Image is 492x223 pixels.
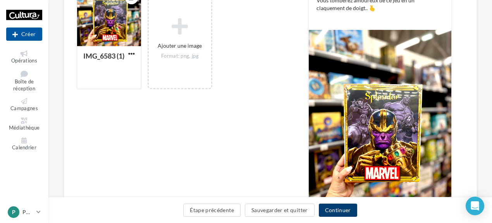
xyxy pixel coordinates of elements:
a: P PUBLIER [6,205,42,220]
button: Étape précédente [183,204,241,217]
a: Calendrier [6,136,42,152]
a: Boîte de réception [6,69,42,93]
div: Nouvelle campagne [6,28,42,41]
button: Sauvegarder et quitter [245,204,315,217]
a: Médiathèque [6,116,42,133]
a: Campagnes [6,97,42,113]
button: Créer [6,28,42,41]
span: Opérations [11,57,37,64]
span: Calendrier [12,144,36,150]
div: IMG_6583 (1) [83,52,124,60]
span: Campagnes [10,105,38,111]
button: Continuer [319,204,357,217]
div: Open Intercom Messenger [466,197,484,215]
span: P [12,208,15,216]
a: Opérations [6,49,42,66]
span: Médiathèque [9,125,40,131]
p: PUBLIER [22,208,33,216]
span: Boîte de réception [13,78,35,92]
